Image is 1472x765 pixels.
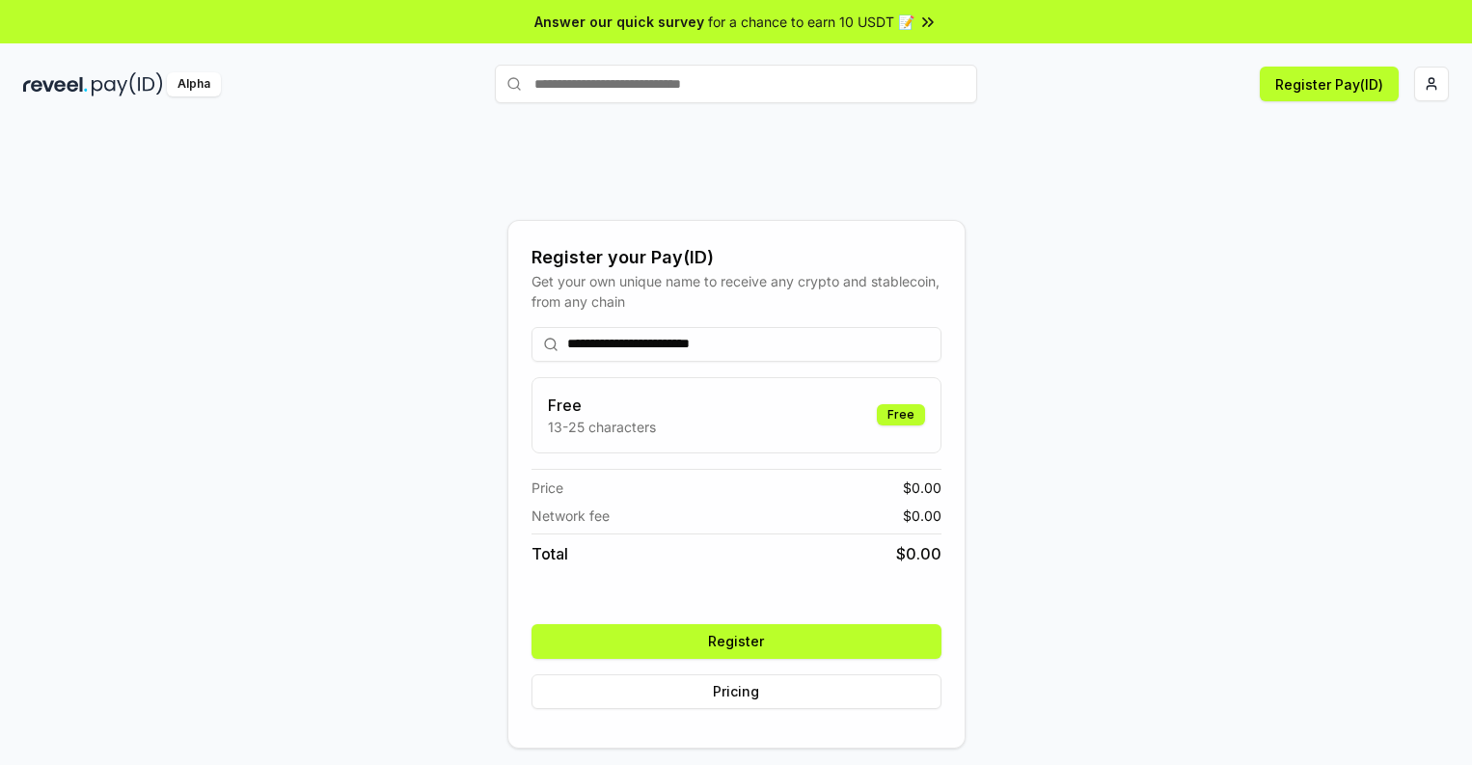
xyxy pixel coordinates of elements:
[548,417,656,437] p: 13-25 characters
[532,478,563,498] span: Price
[534,12,704,32] span: Answer our quick survey
[532,244,941,271] div: Register your Pay(ID)
[532,542,568,565] span: Total
[548,394,656,417] h3: Free
[877,404,925,425] div: Free
[167,72,221,96] div: Alpha
[896,542,941,565] span: $ 0.00
[23,72,88,96] img: reveel_dark
[903,505,941,526] span: $ 0.00
[1260,67,1399,101] button: Register Pay(ID)
[708,12,914,32] span: for a chance to earn 10 USDT 📝
[532,271,941,312] div: Get your own unique name to receive any crypto and stablecoin, from any chain
[532,505,610,526] span: Network fee
[532,674,941,709] button: Pricing
[92,72,163,96] img: pay_id
[532,624,941,659] button: Register
[903,478,941,498] span: $ 0.00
